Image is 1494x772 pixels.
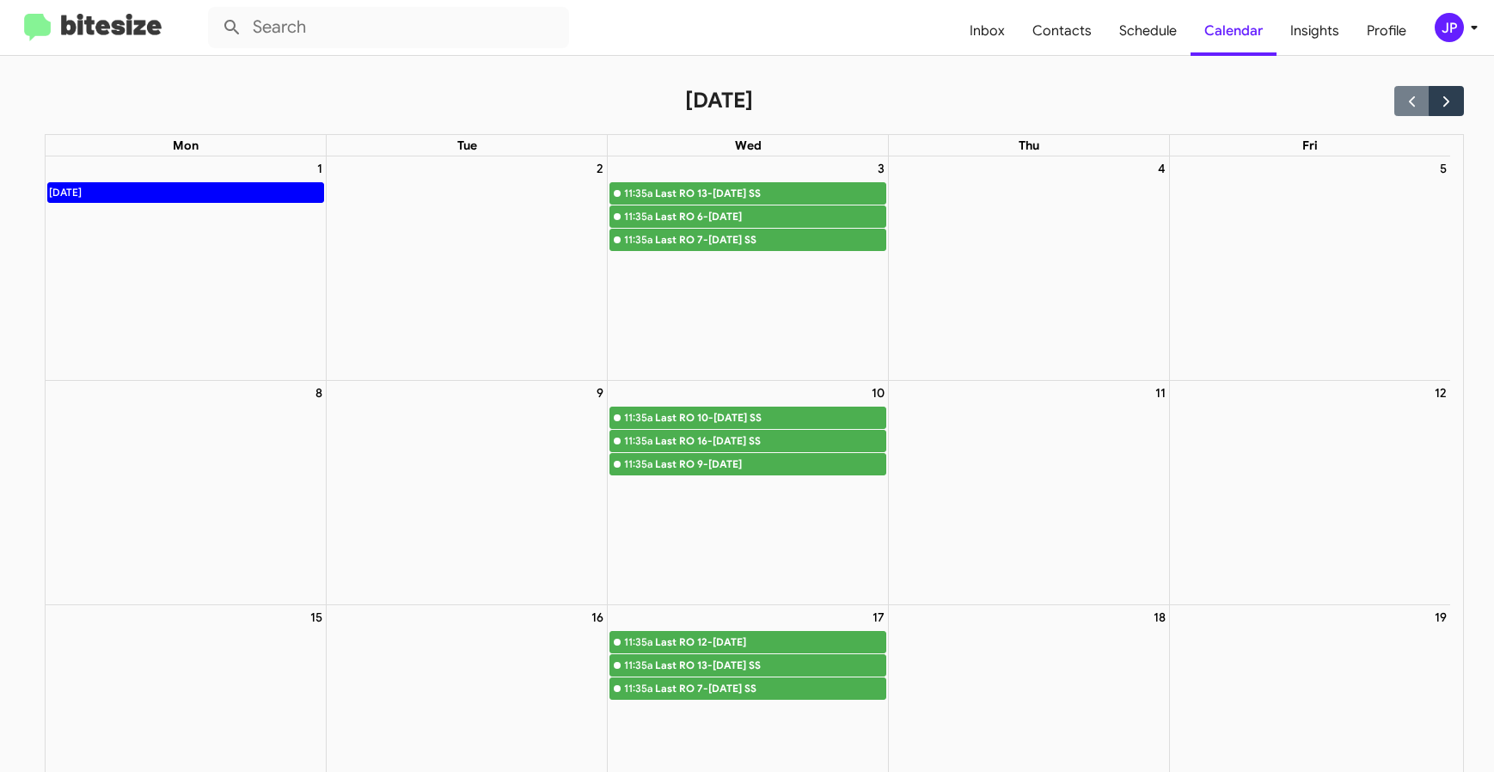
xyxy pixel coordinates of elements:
[655,231,885,248] div: Last RO 7-[DATE] SS
[1431,605,1450,629] a: September 19, 2025
[1169,156,1450,380] td: September 5, 2025
[48,183,83,202] div: [DATE]
[624,432,652,450] div: 11:35a
[1277,6,1353,56] a: Insights
[655,208,885,225] div: Last RO 6-[DATE]
[588,605,607,629] a: September 16, 2025
[1152,381,1169,405] a: September 11, 2025
[655,409,885,426] div: Last RO 10-[DATE] SS
[624,208,652,225] div: 11:35a
[208,7,569,48] input: Search
[624,680,652,697] div: 11:35a
[624,634,652,651] div: 11:35a
[312,381,326,405] a: September 8, 2025
[1150,605,1169,629] a: September 18, 2025
[46,156,327,380] td: September 1, 2025
[1353,6,1420,56] a: Profile
[593,381,607,405] a: September 9, 2025
[655,680,885,697] div: Last RO 7-[DATE] SS
[1169,380,1450,605] td: September 12, 2025
[327,380,608,605] td: September 9, 2025
[685,87,753,114] h2: [DATE]
[624,657,652,674] div: 11:35a
[1019,6,1105,56] a: Contacts
[624,185,652,202] div: 11:35a
[1394,86,1430,116] button: Previous month
[307,605,326,629] a: September 15, 2025
[655,657,885,674] div: Last RO 13-[DATE] SS
[655,185,885,202] div: Last RO 13-[DATE] SS
[956,6,1019,56] a: Inbox
[624,231,652,248] div: 11:35a
[1436,156,1450,181] a: September 5, 2025
[732,135,765,156] a: Wednesday
[1154,156,1169,181] a: September 4, 2025
[1191,6,1277,56] a: Calendar
[1435,13,1464,42] div: JP
[874,156,888,181] a: September 3, 2025
[327,156,608,380] td: September 2, 2025
[655,634,885,651] div: Last RO 12-[DATE]
[655,456,885,473] div: Last RO 9-[DATE]
[889,380,1170,605] td: September 11, 2025
[655,432,885,450] div: Last RO 16-[DATE] SS
[169,135,202,156] a: Monday
[608,156,889,380] td: September 3, 2025
[46,380,327,605] td: September 8, 2025
[1299,135,1321,156] a: Friday
[1105,6,1191,56] a: Schedule
[314,156,326,181] a: September 1, 2025
[1429,86,1464,116] button: Next month
[454,135,481,156] a: Tuesday
[868,381,888,405] a: September 10, 2025
[1431,381,1450,405] a: September 12, 2025
[608,380,889,605] td: September 10, 2025
[1420,13,1475,42] button: JP
[869,605,888,629] a: September 17, 2025
[889,156,1170,380] td: September 4, 2025
[624,409,652,426] div: 11:35a
[1015,135,1043,156] a: Thursday
[593,156,607,181] a: September 2, 2025
[624,456,652,473] div: 11:35a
